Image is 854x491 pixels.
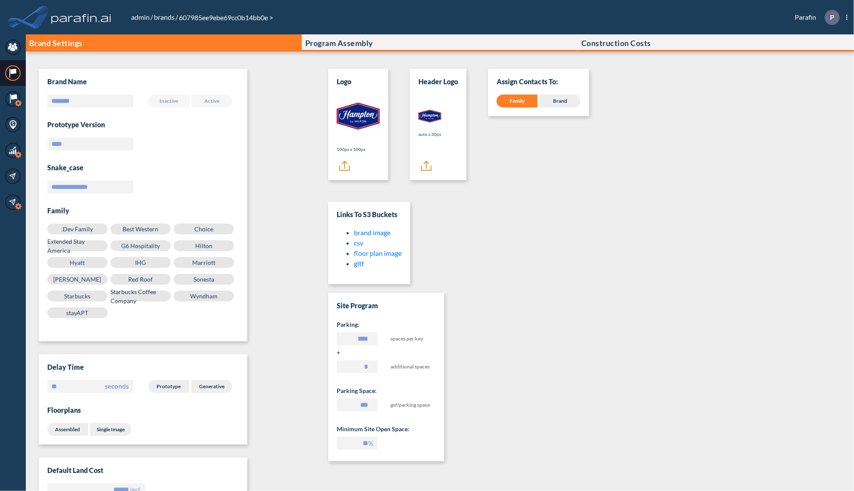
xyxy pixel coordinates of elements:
a: csv [354,239,363,247]
h3: Site Program [337,301,436,310]
p: Brand Settings [29,39,83,47]
h3: Logo [337,77,351,86]
label: Single Image [90,423,131,436]
img: Logo header [418,110,441,123]
p: 100px x 100px [337,146,380,153]
h5: + [337,348,436,357]
p: Program Assembly [305,39,373,47]
a: brands [153,13,175,21]
label: G6 Hospitality [111,240,171,251]
label: Inactive [148,95,189,107]
h3: Floorplans [47,406,239,414]
h3: Prototype Version [47,120,239,129]
label: stayAPT [47,307,108,318]
label: Sonesta [174,274,234,285]
p: Assign Contacts To: [497,77,581,86]
h5: Parking: [337,320,436,329]
h5: Minimum Site Open Space: [337,425,436,433]
h3: snake_case [47,163,239,172]
a: floor plan image [354,249,402,257]
button: Brand Settings [26,34,302,52]
label: Hilton [174,240,234,251]
li: / [153,12,178,22]
h3: Family [47,206,239,215]
h5: Parking space: [337,387,436,395]
label: Wyndham [174,291,234,301]
a: brand image [354,228,390,236]
label: Generative [191,380,232,393]
label: Extended Stay America [47,240,108,251]
label: Choice [174,224,234,234]
h3: Delay time [47,363,239,371]
label: % [368,439,373,448]
h3: Brand Name [47,77,87,86]
h3: Default land cost [47,466,239,475]
div: Family [497,95,538,107]
span: gsf/parking space [390,399,431,414]
label: Prototype [148,380,189,393]
h3: Links to S3 Buckets [337,210,402,219]
label: Marriott [174,257,234,268]
label: Hyatt [47,257,108,268]
label: Starbucks [47,291,108,301]
label: Best Western [111,224,171,234]
p: Construction Costs [581,39,651,47]
img: Logo [337,95,380,138]
label: Red Roof [111,274,171,285]
p: auto x 30px [418,131,441,138]
h3: Header Logo [418,77,458,86]
label: Starbucks Coffee Company [111,291,171,301]
li: / [130,12,153,22]
span: 607985ee9ebe69cc0b14bb0e > [178,13,274,21]
label: Assembled [47,423,88,436]
span: additional spaces [390,360,431,376]
label: Active [191,95,232,107]
button: Construction Costs [578,34,854,52]
label: IHG [111,257,171,268]
span: spaces per key [390,332,431,348]
label: [PERSON_NAME] [47,274,108,285]
div: Brand [540,95,581,107]
div: Parafin [782,10,848,25]
a: admin [130,13,151,21]
button: Program Assembly [302,34,578,52]
p: P [830,13,834,21]
img: logo [49,9,113,26]
label: .Dev Family [47,224,108,234]
a: gltf [354,259,364,267]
